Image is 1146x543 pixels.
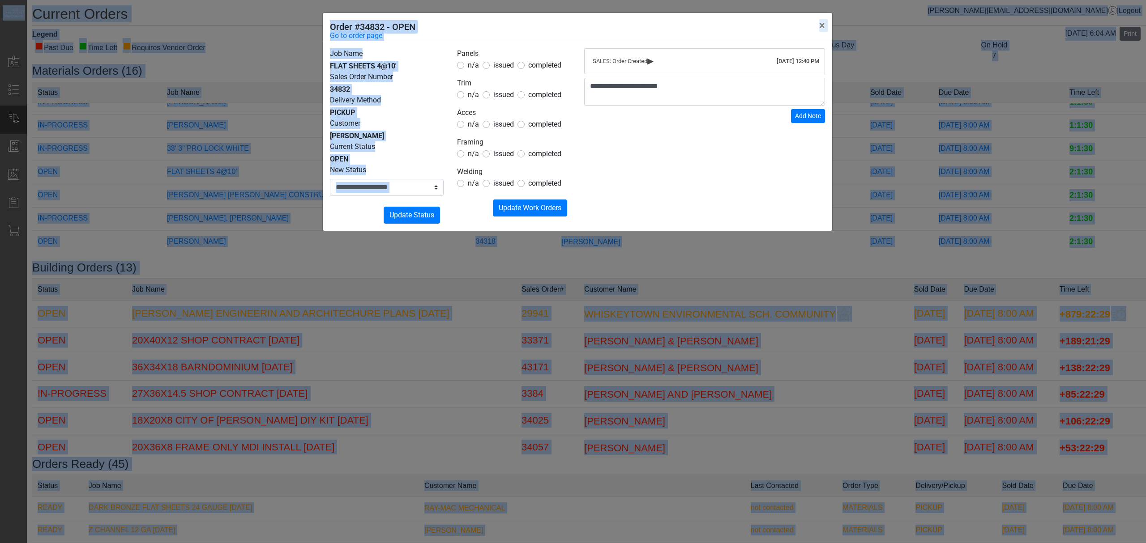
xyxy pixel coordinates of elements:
span: n/a [468,149,479,158]
span: FLAT SHEETS 4@10' [330,62,397,70]
span: issued [493,90,514,99]
label: New Status [330,165,366,175]
label: Customer [330,118,360,129]
span: issued [493,149,514,158]
button: Update Status [384,207,440,224]
button: Add Note [791,109,825,123]
div: SALES: Order Created [593,57,817,66]
span: completed [528,61,561,69]
button: Close [812,13,832,38]
legend: Panels [457,48,571,60]
span: Update Status [389,211,434,219]
label: Delivery Method [330,95,381,106]
span: ▸ [647,58,654,64]
legend: Trim [457,78,571,89]
span: completed [528,179,561,187]
span: n/a [468,90,479,99]
div: PICKUP [330,107,444,118]
span: n/a [468,179,479,187]
div: [PERSON_NAME] [330,131,444,141]
label: Current Status [330,141,375,152]
span: issued [493,120,514,128]
legend: Framing [457,137,571,148]
h5: Order #34832 - OPEN [330,20,415,34]
span: completed [528,90,561,99]
span: n/a [468,61,479,69]
span: completed [528,149,561,158]
span: Update Work Orders [499,204,561,212]
span: issued [493,179,514,187]
div: OPEN [330,154,444,165]
legend: Acces [457,107,571,119]
span: n/a [468,120,479,128]
span: Add Note [795,112,821,119]
span: completed [528,120,561,128]
div: 34832 [330,84,444,95]
button: Update Work Orders [493,199,567,216]
label: Job Name [330,48,363,59]
a: Go to order page [330,30,382,41]
legend: Welding [457,166,571,178]
span: issued [493,61,514,69]
div: [DATE] 12:40 PM [777,57,819,66]
label: Sales Order Number [330,72,393,82]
